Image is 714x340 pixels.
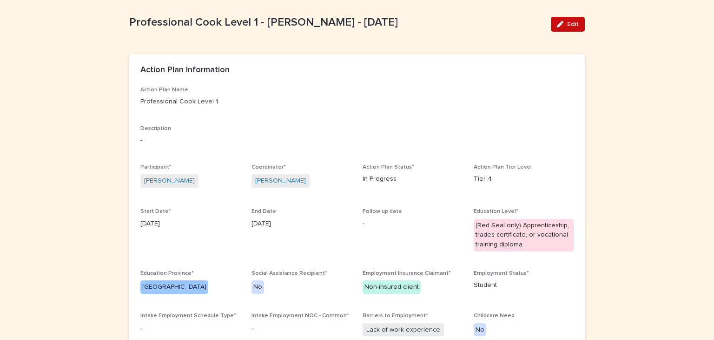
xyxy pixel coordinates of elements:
[474,174,574,184] p: Tier 4
[567,21,579,27] span: Edit
[140,136,574,145] p: -
[255,176,306,186] a: [PERSON_NAME]
[251,219,351,229] p: [DATE]
[140,219,240,229] p: [DATE]
[140,65,230,75] h2: Action Plan Information
[474,313,515,319] span: Childcare Need
[474,209,518,214] span: Education Level*
[363,219,463,229] p: -
[140,87,188,93] span: Action Plan Name
[551,17,585,32] button: Edit
[251,271,327,276] span: Social Assistance Recipient*
[363,174,463,184] p: In Progress
[129,16,543,29] p: Professional Cook Level 1 - [PERSON_NAME] - [DATE]
[251,209,276,214] span: End Date
[251,323,351,333] p: -
[144,176,195,186] a: [PERSON_NAME]
[140,97,574,107] p: Professional Cook Level 1
[140,126,171,131] span: Description
[363,164,414,170] span: Action Plan Status*
[363,280,421,294] div: Non-insured client
[251,313,349,319] span: Intake Employment NOC - Common*
[363,209,402,214] span: Follow up date
[474,323,486,337] div: No
[363,271,451,276] span: Employment Insurance Claimant*
[474,164,532,170] span: Action Plan Tier Level
[140,209,171,214] span: Start Date*
[140,164,172,170] span: Participant*
[251,164,286,170] span: Coordinator*
[140,271,194,276] span: Education Province*
[140,323,240,333] p: -
[140,313,236,319] span: Intake Employment Schedule Type*
[474,280,574,290] p: Student
[363,323,444,337] span: Lack of work experience
[251,280,264,294] div: No
[474,219,574,252] div: (Red Seal only) Apprenticeship, trades certificate, or vocational training diploma
[363,313,428,319] span: Barriers to Employment*
[474,271,529,276] span: Employment Status*
[140,280,208,294] div: [GEOGRAPHIC_DATA]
